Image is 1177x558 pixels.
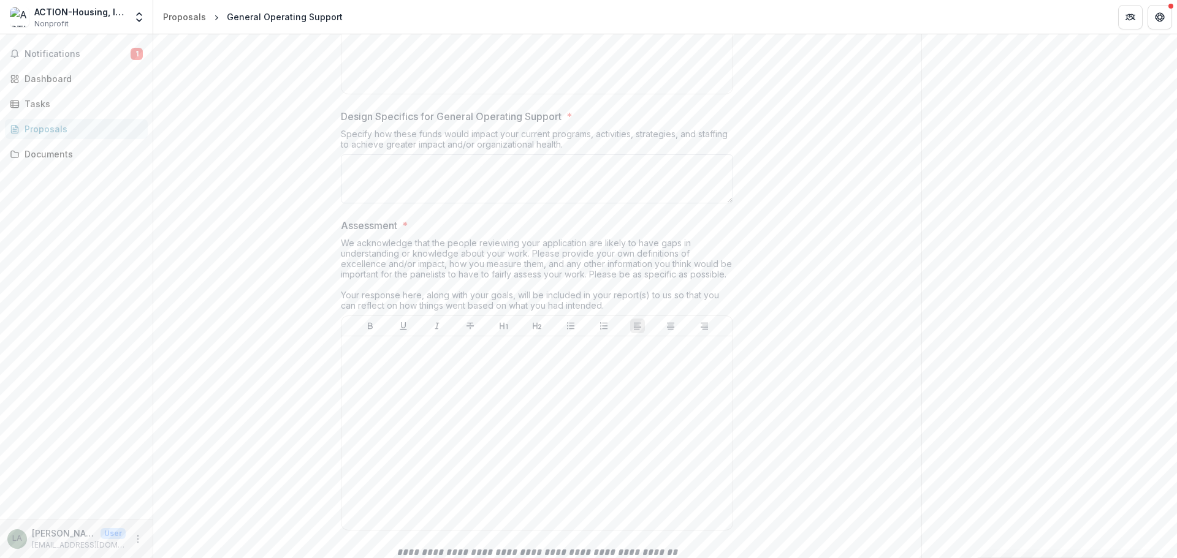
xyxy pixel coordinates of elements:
[596,319,611,333] button: Ordered List
[5,44,148,64] button: Notifications1
[163,10,206,23] div: Proposals
[34,6,126,18] div: ACTION-Housing, Inc.
[25,123,138,135] div: Proposals
[630,319,645,333] button: Align Left
[497,319,511,333] button: Heading 1
[697,319,712,333] button: Align Right
[101,528,126,539] p: User
[363,319,378,333] button: Bold
[25,72,138,85] div: Dashboard
[25,49,131,59] span: Notifications
[131,5,148,29] button: Open entity switcher
[396,319,411,333] button: Underline
[32,527,96,540] p: [PERSON_NAME]
[341,109,562,124] p: Design Specifics for General Operating Support
[341,129,733,154] div: Specify how these funds would impact your current programs, activities, strategies, and staffing ...
[131,532,145,546] button: More
[158,8,211,26] a: Proposals
[25,97,138,110] div: Tasks
[663,319,678,333] button: Align Center
[463,319,478,333] button: Strike
[34,18,69,29] span: Nonprofit
[32,540,126,551] p: [EMAIL_ADDRESS][DOMAIN_NAME]
[25,148,138,160] div: Documents
[530,319,544,333] button: Heading 2
[5,119,148,139] a: Proposals
[5,144,148,164] a: Documents
[158,8,348,26] nav: breadcrumb
[430,319,444,333] button: Italicize
[341,218,397,233] p: Assessment
[131,48,143,60] span: 1
[5,94,148,114] a: Tasks
[12,535,22,543] div: Lena Andrews
[1148,5,1172,29] button: Get Help
[227,10,343,23] div: General Operating Support
[10,7,29,27] img: ACTION-Housing, Inc.
[5,69,148,89] a: Dashboard
[563,319,578,333] button: Bullet List
[341,238,733,315] div: We acknowledge that the people reviewing your application are likely to have gaps in understandin...
[1118,5,1143,29] button: Partners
